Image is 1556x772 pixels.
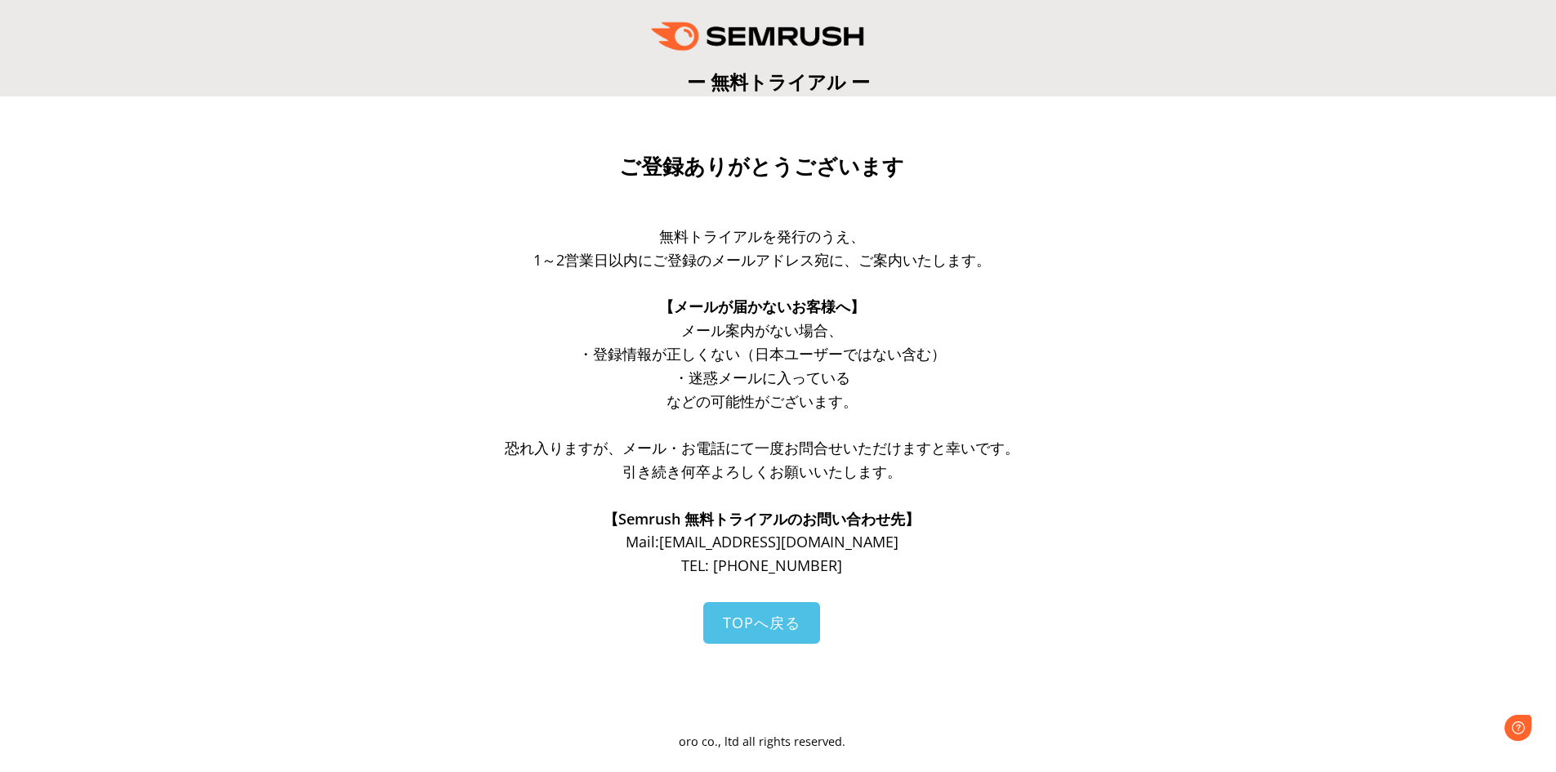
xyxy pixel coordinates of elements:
span: 【メールが届かないお客様へ】 [659,297,865,316]
span: Mail: [EMAIL_ADDRESS][DOMAIN_NAME] [626,532,898,551]
span: oro co., ltd all rights reserved. [679,734,845,749]
a: TOPへ戻る [703,602,820,644]
span: 【Semrush 無料トライアルのお問い合わせ先】 [604,509,920,529]
span: TEL: [PHONE_NUMBER] [681,556,842,575]
iframe: Help widget launcher [1411,708,1538,754]
span: ・迷惑メールに入っている [674,368,850,387]
span: メール案内がない場合、 [681,320,843,340]
span: ・登録情報が正しくない（日本ユーザーではない含む） [578,344,946,364]
span: ー 無料トライアル ー [687,69,870,95]
span: TOPへ戻る [723,613,800,632]
span: 1～2営業日以内にご登録のメールアドレス宛に、ご案内いたします。 [533,250,991,270]
span: 引き続き何卒よろしくお願いいたします。 [622,462,902,481]
span: ご登録ありがとうございます [619,154,904,179]
span: などの可能性がございます。 [667,391,858,411]
span: 無料トライアルを発行のうえ、 [659,226,865,246]
span: 恐れ入りますが、メール・お電話にて一度お問合せいただけますと幸いです。 [505,438,1019,457]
